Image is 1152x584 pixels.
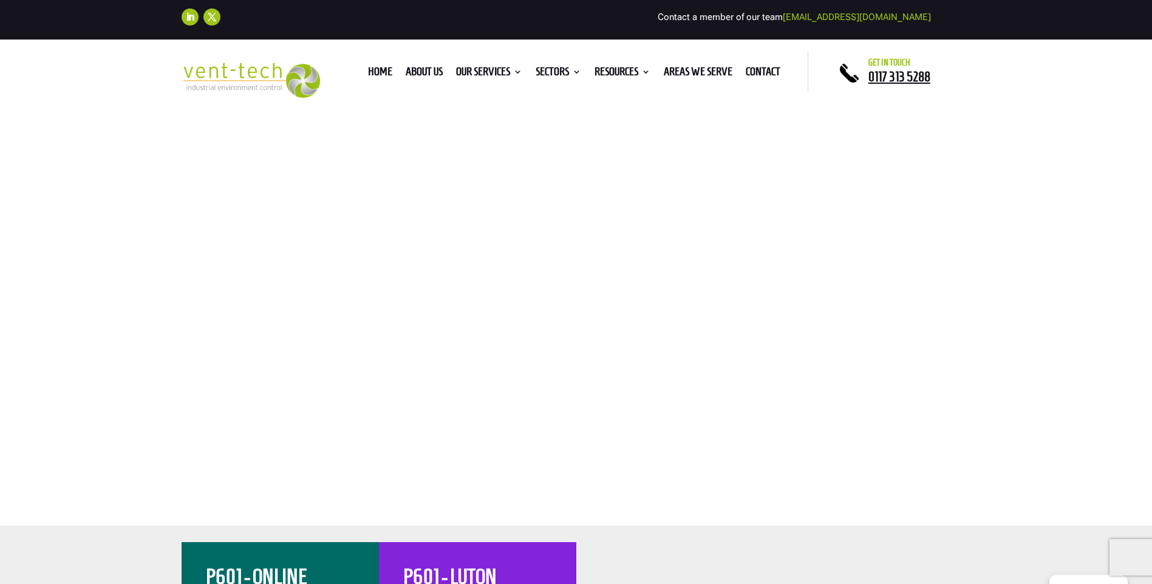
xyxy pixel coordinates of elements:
[868,69,941,84] a: 0117 313 5288
[536,67,581,81] a: Sectors
[664,67,732,81] a: Areas We Serve
[203,8,220,25] a: Follow on X
[182,8,199,25] a: Follow on LinkedIn
[595,67,650,81] a: Resources
[868,58,910,67] span: Get in touch
[406,67,443,81] a: About us
[746,67,780,81] a: Contact
[658,12,931,22] span: Contact a member of our team
[182,63,321,98] img: 2023-09-27T08_35_16.549ZVENT-TECH---Clear-background
[456,67,522,81] a: Our Services
[783,12,931,22] a: [EMAIL_ADDRESS][DOMAIN_NAME]
[368,67,392,81] a: Home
